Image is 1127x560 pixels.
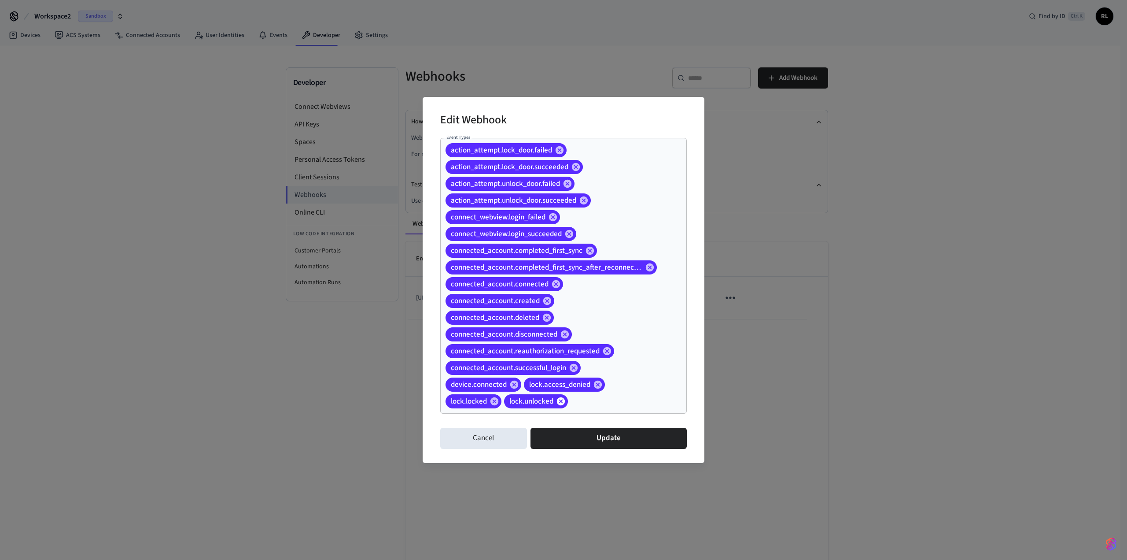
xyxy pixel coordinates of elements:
[446,313,545,322] span: connected_account.deleted
[1106,537,1116,551] img: SeamLogoGradient.69752ec5.svg
[524,380,596,389] span: lock.access_denied
[446,380,512,389] span: device.connected
[504,397,559,406] span: lock.unlocked
[446,280,554,289] span: connected_account.connected
[446,196,582,205] span: action_attempt.unlock_door.succeeded
[446,213,551,222] span: connect_webview.login_failed
[446,163,574,171] span: action_attempt.lock_door.succeeded
[446,230,567,238] span: connect_webview.login_succeeded
[446,330,563,339] span: connected_account.disconnected
[446,143,567,157] div: action_attempt.lock_door.failed
[446,177,575,191] div: action_attempt.unlock_door.failed
[446,394,501,408] div: lock.locked
[440,428,527,449] button: Cancel
[530,428,687,449] button: Update
[446,363,571,372] span: connected_account.successful_login
[440,108,507,134] h2: Edit Webhook
[446,146,557,155] span: action_attempt.lock_door.failed
[446,246,588,255] span: connected_account.completed_first_sync
[446,263,648,272] span: connected_account.completed_first_sync_after_reconnection
[446,361,581,375] div: connected_account.successful_login
[446,344,614,358] div: connected_account.reauthorization_requested
[446,179,565,188] span: action_attempt.unlock_door.failed
[446,260,657,274] div: connected_account.completed_first_sync_after_reconnection
[446,227,576,241] div: connect_webview.login_succeeded
[446,397,492,406] span: lock.locked
[446,134,471,141] label: Event Types
[446,244,597,258] div: connected_account.completed_first_sync
[524,378,605,392] div: lock.access_denied
[446,347,605,356] span: connected_account.reauthorization_requested
[446,327,572,341] div: connected_account.disconnected
[446,311,554,325] div: connected_account.deleted
[446,193,591,208] div: action_attempt.unlock_door.succeeded
[446,294,554,308] div: connected_account.created
[446,378,521,392] div: device.connected
[446,297,545,305] span: connected_account.created
[446,210,560,224] div: connect_webview.login_failed
[446,160,583,174] div: action_attempt.lock_door.succeeded
[504,394,568,408] div: lock.unlocked
[446,277,563,291] div: connected_account.connected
